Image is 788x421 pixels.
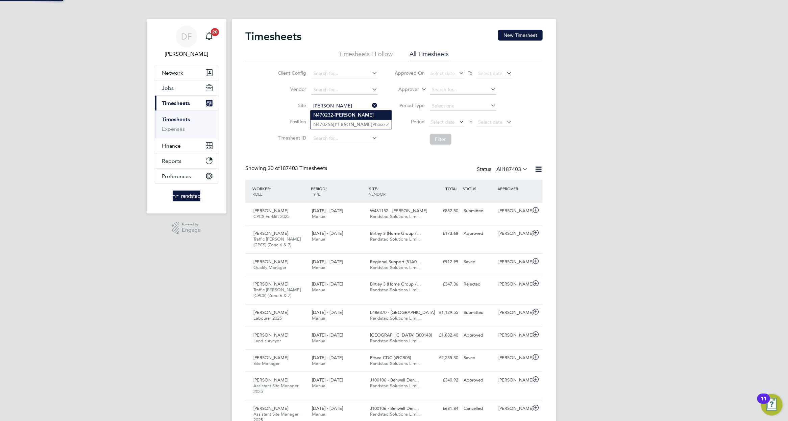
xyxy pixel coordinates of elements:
span: [DATE] - [DATE] [312,377,343,383]
div: [PERSON_NAME] [496,228,531,239]
label: Approved On [395,70,425,76]
button: Reports [155,153,218,168]
input: Select one [430,101,496,111]
span: Traffic [PERSON_NAME] (CPCS) (Zone 6 & 7) [253,287,301,298]
div: £852.50 [426,205,461,217]
span: Randstad Solutions Limi… [370,338,422,344]
li: N470232- [311,110,392,120]
span: [GEOGRAPHIC_DATA] (300148) [370,332,432,338]
div: Status [477,165,529,174]
label: Vendor [276,86,306,92]
span: W461152 - [PERSON_NAME] [370,208,427,214]
span: 187403 Timesheets [268,165,327,172]
b: [PERSON_NAME] [335,112,374,118]
li: All Timesheets [410,50,449,62]
span: Select date [431,119,455,125]
img: randstad-logo-retina.png [173,191,201,201]
span: Birtley 3 (Home Group /… [370,230,421,236]
span: [PERSON_NAME] [253,377,288,383]
label: Client Config [276,70,306,76]
div: [PERSON_NAME] [496,307,531,318]
span: Timesheets [162,100,190,106]
span: [PERSON_NAME] [253,355,288,361]
span: Regional Support (51A0… [370,259,421,265]
div: £1,882.40 [426,330,461,341]
span: Randstad Solutions Limi… [370,315,422,321]
button: Filter [430,134,451,145]
span: Select date [478,119,503,125]
span: Select date [431,70,455,76]
span: Pitsea CDC (49CB05) [370,355,411,361]
input: Search for... [430,85,496,95]
div: APPROVER [496,182,531,195]
div: £681.84 [426,403,461,414]
span: Reports [162,158,181,164]
div: Timesheets [155,110,218,138]
span: Dan Fitton [155,50,218,58]
div: [PERSON_NAME] [496,205,531,217]
a: 20 [202,26,216,47]
span: [DATE] - [DATE] [312,230,343,236]
input: Search for... [311,85,378,95]
div: Saved [461,352,496,364]
span: [PERSON_NAME] [253,332,288,338]
li: N470256 Phase 2 [311,120,392,129]
span: Randstad Solutions Limi… [370,383,422,389]
button: Jobs [155,80,218,95]
span: 20 [211,28,219,36]
div: Approved [461,330,496,341]
div: £2,235.30 [426,352,461,364]
span: Labourer 2025 [253,315,282,321]
span: Select date [478,70,503,76]
span: [PERSON_NAME] [253,208,288,214]
div: Showing [245,165,328,172]
span: Birtley 3 (Home Group /… [370,281,421,287]
span: [DATE] - [DATE] [312,405,343,411]
button: Preferences [155,169,218,183]
span: ROLE [252,191,263,197]
div: £912.99 [426,256,461,268]
span: [PERSON_NAME] [253,405,288,411]
span: [DATE] - [DATE] [312,309,343,315]
input: Search for... [311,69,378,78]
span: Randstad Solutions Limi… [370,214,422,219]
label: Site [276,102,306,108]
div: £1,129.55 [426,307,461,318]
span: [DATE] - [DATE] [312,332,343,338]
div: Approved [461,375,496,386]
span: Manual [312,411,326,417]
span: [PERSON_NAME] [253,309,288,315]
label: Period [395,119,425,125]
span: [PERSON_NAME] [253,230,288,236]
a: Timesheets [162,116,190,123]
span: Powered by [182,222,201,227]
span: Randstad Solutions Limi… [370,411,422,417]
span: J100106 - Benwell Den… [370,377,419,383]
span: [DATE] - [DATE] [312,259,343,265]
span: Land surveyor [253,338,281,344]
span: Traffic [PERSON_NAME] (CPCS) (Zone 6 & 7) [253,236,301,248]
label: Position [276,119,306,125]
div: STATUS [461,182,496,195]
span: Manual [312,315,326,321]
div: Approved [461,228,496,239]
label: Period Type [395,102,425,108]
span: [DATE] - [DATE] [312,355,343,361]
span: CPCS Forklift 2025 [253,214,290,219]
span: Randstad Solutions Limi… [370,287,422,293]
span: [PERSON_NAME] [253,281,288,287]
span: TOTAL [445,186,458,191]
a: Expenses [162,126,185,132]
span: Preferences [162,173,191,179]
div: [PERSON_NAME] [496,279,531,290]
div: Rejected [461,279,496,290]
span: Randstad Solutions Limi… [370,236,422,242]
span: Manual [312,338,326,344]
span: Manual [312,383,326,389]
div: [PERSON_NAME] [496,256,531,268]
div: [PERSON_NAME] [496,352,531,364]
span: Manual [312,214,326,219]
span: TYPE [311,191,320,197]
span: DF [181,32,192,41]
input: Search for... [311,134,378,143]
